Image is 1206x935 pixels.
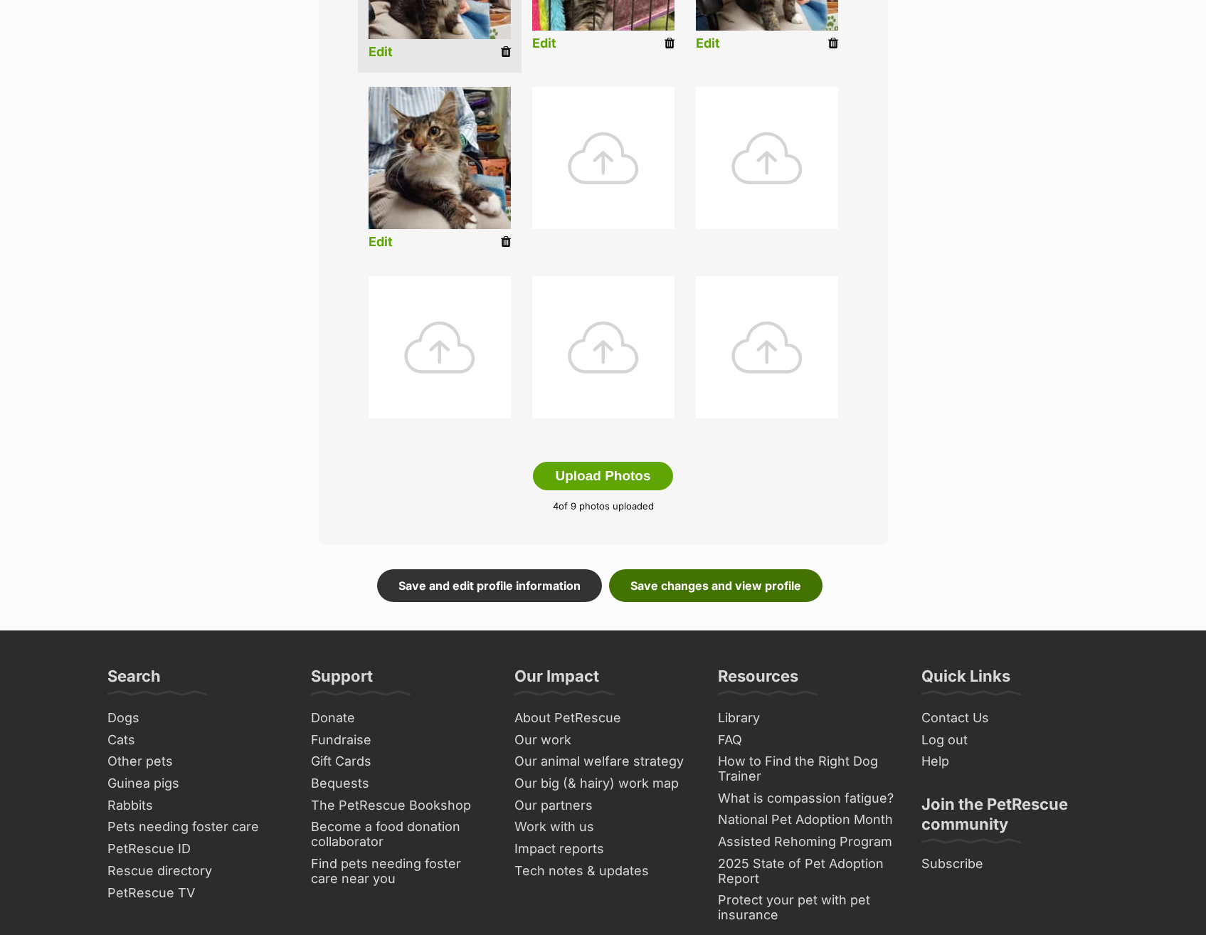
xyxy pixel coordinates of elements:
p: of 9 photos uploaded [340,500,867,514]
h3: Support [311,666,373,694]
a: Edit [532,36,556,51]
h3: Search [107,666,161,694]
a: PetRescue TV [102,882,291,904]
a: Edit [696,36,720,51]
a: 2025 State of Pet Adoption Report [712,853,901,889]
a: Save changes and view profile [609,569,822,602]
span: 4 [553,500,559,512]
a: National Pet Adoption Month [712,809,901,831]
a: Dogs [102,707,291,729]
a: What is compassion fatigue? [712,788,901,810]
a: Work with us [509,816,698,838]
a: Find pets needing foster care near you [305,853,494,889]
a: Gift Cards [305,751,494,773]
a: Protect your pet with pet insurance [712,889,901,926]
a: Save and edit profile information [377,569,602,602]
a: Contact Us [916,707,1105,729]
a: Assisted Rehoming Program [712,831,901,853]
a: PetRescue ID [102,838,291,860]
a: Subscribe [916,853,1105,875]
a: Our animal welfare strategy [509,751,698,773]
a: Become a food donation collaborator [305,816,494,852]
a: Guinea pigs [102,773,291,795]
h3: Join the PetRescue community [921,794,1099,842]
a: About PetRescue [509,707,698,729]
a: Edit [369,235,393,250]
a: Our work [509,729,698,751]
a: Bequests [305,773,494,795]
a: Tech notes & updates [509,860,698,882]
a: Help [916,751,1105,773]
img: listing photo [369,87,511,229]
a: Log out [916,729,1105,751]
a: Fundraise [305,729,494,751]
a: The PetRescue Bookshop [305,795,494,817]
h3: Quick Links [921,666,1010,694]
a: Rabbits [102,795,291,817]
a: Library [712,707,901,729]
a: Cats [102,729,291,751]
a: How to Find the Right Dog Trainer [712,751,901,787]
a: Donate [305,707,494,729]
h3: Resources [718,666,798,694]
a: Our big (& hairy) work map [509,773,698,795]
a: Our partners [509,795,698,817]
a: Impact reports [509,838,698,860]
a: Other pets [102,751,291,773]
a: Edit [369,45,393,60]
a: Rescue directory [102,860,291,882]
button: Upload Photos [533,462,672,490]
a: Pets needing foster care [102,816,291,838]
h3: Our Impact [514,666,599,694]
a: FAQ [712,729,901,751]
